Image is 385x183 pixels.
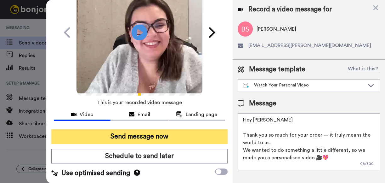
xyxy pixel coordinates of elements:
button: Send message now [51,129,228,144]
span: [EMAIL_ADDRESS][PERSON_NAME][DOMAIN_NAME] [248,42,371,49]
span: This is your recorded video message [97,96,182,109]
span: Use optimised sending [61,168,130,178]
span: Video [80,111,93,118]
span: Message [249,99,276,108]
span: Message template [249,65,305,74]
img: nextgen-template.svg [243,83,249,88]
button: Schedule to send later [51,149,228,163]
textarea: Hey [PERSON_NAME] Thank you so much for your order — it truly means the world to us. We wanted to... [238,113,380,170]
span: Landing page [186,111,217,118]
button: What is this? [346,65,380,74]
span: Email [138,111,150,118]
div: Watch Your Personal Video [243,82,365,88]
